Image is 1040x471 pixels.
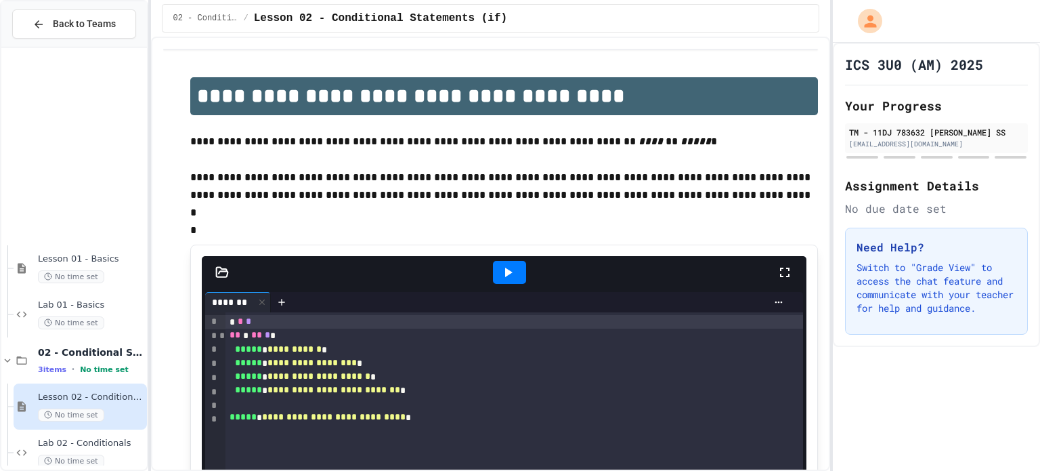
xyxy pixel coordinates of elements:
[53,17,116,31] span: Back to Teams
[849,126,1024,138] div: TM - 11DJ 783632 [PERSON_NAME] SS
[173,13,238,24] span: 02 - Conditional Statements (if)
[845,55,983,74] h1: ICS 3U0 (AM) 2025
[38,346,144,359] span: 02 - Conditional Statements (if)
[80,365,129,374] span: No time set
[38,438,144,449] span: Lab 02 - Conditionals
[254,10,507,26] span: Lesson 02 - Conditional Statements (if)
[849,139,1024,149] div: [EMAIL_ADDRESS][DOMAIN_NAME]
[12,9,136,39] button: Back to Teams
[38,316,104,329] span: No time set
[72,364,74,375] span: •
[845,201,1028,217] div: No due date set
[845,96,1028,115] h2: Your Progress
[38,253,144,265] span: Lesson 01 - Basics
[38,300,144,311] span: Lab 01 - Basics
[928,358,1026,415] iframe: chat widget
[38,270,104,283] span: No time set
[38,365,66,374] span: 3 items
[38,392,144,403] span: Lesson 02 - Conditional Statements (if)
[845,176,1028,195] h2: Assignment Details
[244,13,248,24] span: /
[38,455,104,468] span: No time set
[857,261,1016,315] p: Switch to "Grade View" to access the chat feature and communicate with your teacher for help and ...
[38,409,104,422] span: No time set
[844,5,886,37] div: My Account
[857,239,1016,255] h3: Need Help?
[983,417,1026,457] iframe: chat widget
